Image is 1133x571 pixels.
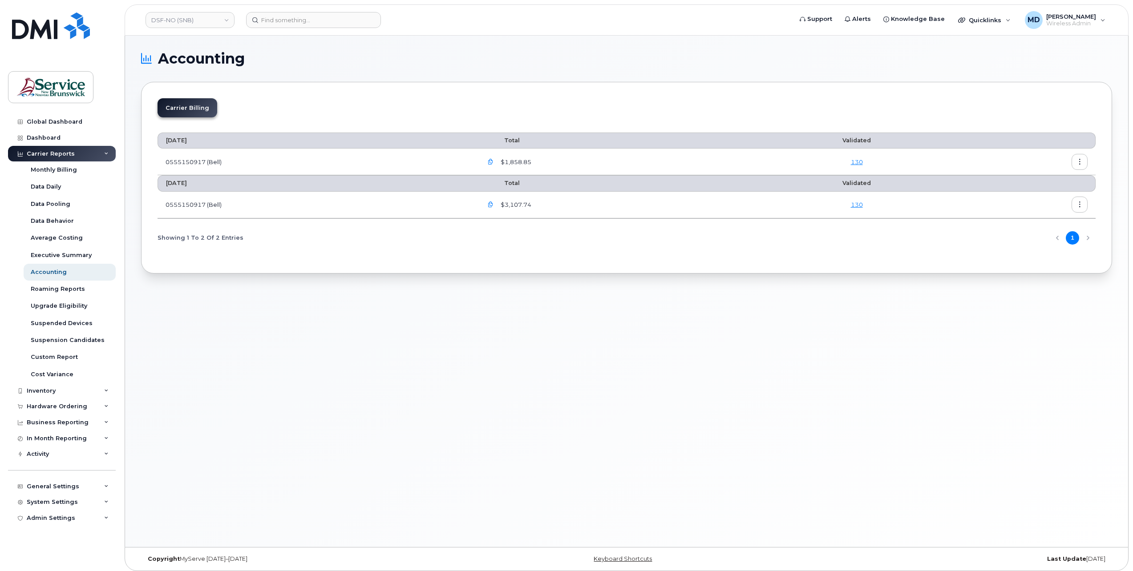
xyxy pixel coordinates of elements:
[158,52,245,65] span: Accounting
[148,555,180,562] strong: Copyright
[483,180,520,186] span: Total
[594,555,652,562] a: Keyboard Shortcuts
[759,175,955,191] th: Validated
[499,158,531,166] span: $1,858.85
[158,133,475,149] th: [DATE]
[158,175,475,191] th: [DATE]
[1066,231,1079,245] button: Page 1
[499,201,531,209] span: $3,107.74
[1047,555,1086,562] strong: Last Update
[141,555,465,563] div: MyServe [DATE]–[DATE]
[483,137,520,144] span: Total
[851,201,863,208] a: 130
[851,158,863,165] a: 130
[158,231,243,245] span: Showing 1 To 2 Of 2 Entries
[158,192,475,218] td: 0555150917 (Bell)
[759,133,955,149] th: Validated
[789,555,1112,563] div: [DATE]
[158,149,475,175] td: 0555150917 (Bell)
